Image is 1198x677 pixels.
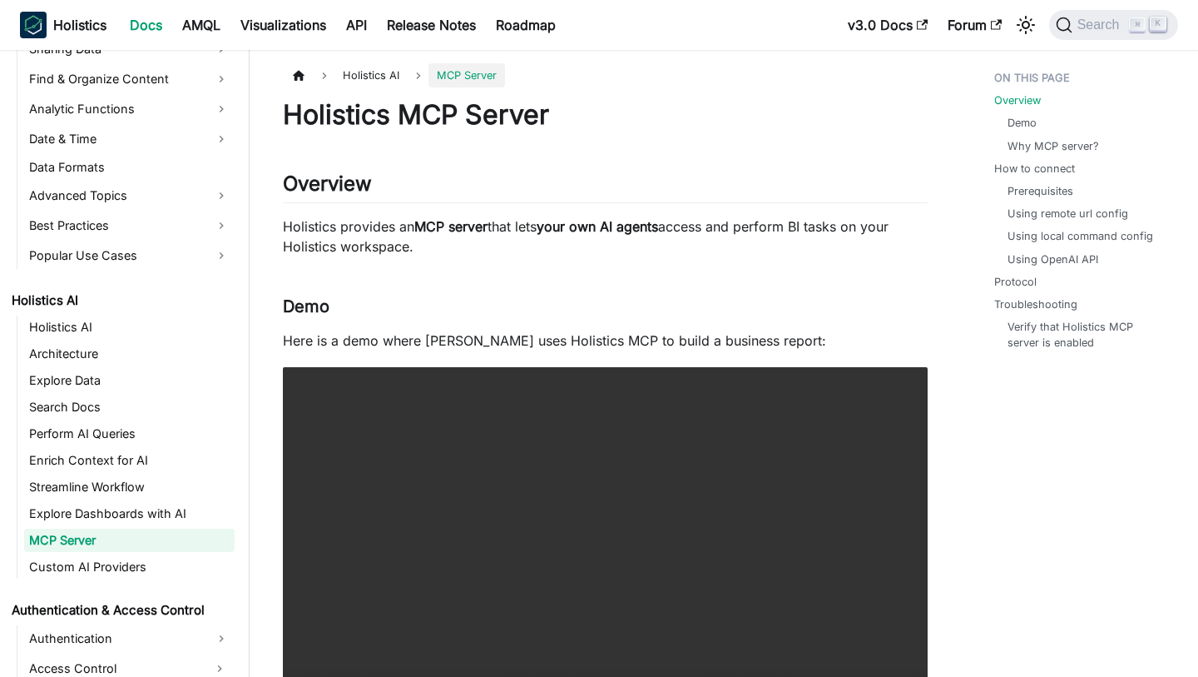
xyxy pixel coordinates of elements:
a: Explore Data [24,369,235,392]
a: Holistics AI [7,289,235,312]
a: Advanced Topics [24,182,235,209]
a: Verify that Holistics MCP server is enabled [1007,319,1165,351]
a: Date & Time [24,126,235,152]
a: Troubleshooting [994,296,1077,312]
span: Holistics AI [334,63,408,87]
kbd: ⌘ [1129,17,1146,32]
img: Holistics [20,12,47,38]
a: Using OpenAI API [1007,251,1098,267]
a: Data Formats [24,156,235,179]
a: Home page [283,63,314,87]
a: API [336,12,377,38]
h1: Holistics MCP Server [283,98,928,132]
a: Using local command config [1007,228,1153,244]
a: Release Notes [377,12,486,38]
a: Custom AI Providers [24,555,235,579]
a: Streamline Workflow [24,475,235,499]
a: Holistics AI [24,316,235,339]
strong: your own AI agents [537,218,658,235]
h3: Demo [283,296,928,317]
a: Authentication & Access Control [7,599,235,622]
a: Why MCP server? [1007,138,1099,154]
a: MCP Server [24,529,235,552]
a: Visualizations [230,12,336,38]
span: Search [1072,17,1130,32]
a: Best Practices [24,212,235,239]
a: Forum [938,12,1012,38]
nav: Breadcrumbs [283,63,928,87]
p: Holistics provides an that lets access and perform BI tasks on your Holistics workspace. [283,217,928,256]
a: Prerequisites [1007,183,1073,199]
a: Find & Organize Content [24,66,235,92]
a: Authentication [24,625,235,652]
span: MCP Server [428,63,505,87]
a: Perform AI Queries [24,422,235,446]
a: Analytic Functions [24,96,235,122]
a: Search Docs [24,396,235,419]
a: Protocol [994,274,1037,290]
kbd: K [1150,17,1166,32]
a: Roadmap [486,12,566,38]
a: Architecture [24,342,235,366]
a: Using remote url config [1007,206,1128,222]
button: Search (Command+K) [1049,10,1178,40]
strong: MCP server [414,218,488,235]
a: Enrich Context for AI [24,449,235,472]
b: Holistics [53,15,106,35]
h2: Overview [283,172,928,203]
a: Demo [1007,115,1037,131]
a: Popular Use Cases [24,242,235,269]
button: Switch between dark and light mode (currently light mode) [1012,12,1039,38]
p: Here is a demo where [PERSON_NAME] uses Holistics MCP to build a business report: [283,331,928,351]
a: Overview [994,92,1041,108]
a: v3.0 Docs [838,12,938,38]
a: Explore Dashboards with AI [24,502,235,525]
a: Docs [120,12,172,38]
a: AMQL [172,12,230,38]
a: HolisticsHolistics [20,12,106,38]
a: How to connect [994,161,1075,177]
